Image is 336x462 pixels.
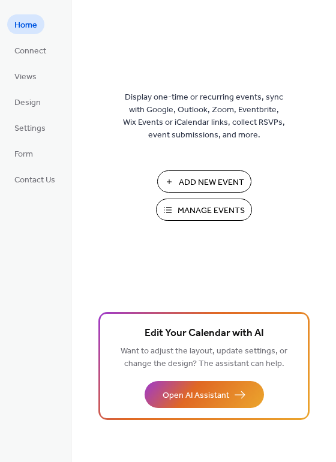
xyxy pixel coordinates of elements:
span: Contact Us [14,174,55,187]
span: Views [14,71,37,83]
button: Manage Events [156,199,252,221]
span: Settings [14,122,46,135]
button: Open AI Assistant [145,381,264,408]
a: Contact Us [7,169,62,189]
span: Open AI Assistant [163,389,229,402]
span: Design [14,97,41,109]
button: Add New Event [157,170,251,193]
span: Home [14,19,37,32]
a: Settings [7,118,53,137]
a: Form [7,143,40,163]
span: Edit Your Calendar with AI [145,325,264,342]
a: Views [7,66,44,86]
span: Display one-time or recurring events, sync with Google, Outlook, Zoom, Eventbrite, Wix Events or ... [123,91,285,142]
a: Home [7,14,44,34]
span: Connect [14,45,46,58]
a: Design [7,92,48,112]
span: Form [14,148,33,161]
span: Add New Event [179,176,244,189]
a: Connect [7,40,53,60]
span: Want to adjust the layout, update settings, or change the design? The assistant can help. [121,343,287,372]
span: Manage Events [178,205,245,217]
